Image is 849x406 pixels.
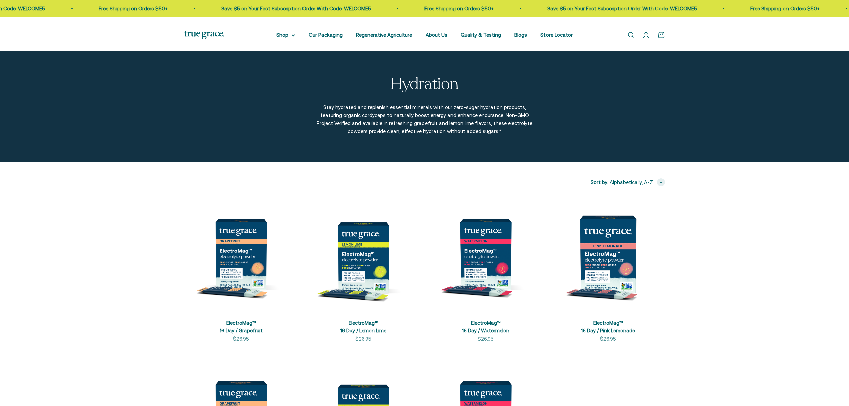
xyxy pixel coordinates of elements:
[610,178,665,186] button: Alphabetically, A-Z
[309,32,343,38] a: Our Packaging
[184,197,298,311] img: ElectroMag™
[551,197,665,311] img: ElectroMag™
[461,32,501,38] a: Quality & Testing
[429,197,543,311] img: ElectroMag™
[306,197,420,311] img: ElectroMag™
[462,320,509,333] a: ElectroMag™16 Day / Watermelon
[220,320,263,333] a: ElectroMag™16 Day / Grapefruit
[390,75,459,93] p: Hydration
[478,335,494,343] sale-price: $26.95
[340,320,386,333] a: ElectroMag™16 Day / Lemon Lime
[316,103,533,135] p: Stay hydrated and replenish essential minerals with our zero-sugar hydration products, featuring ...
[581,320,635,333] a: ElectroMag™16 Day / Pink Lemonade
[276,31,295,39] summary: Shop
[218,5,368,13] p: Save $5 on Your First Subscription Order With Code: WELCOME5
[540,32,573,38] a: Store Locator
[514,32,527,38] a: Blogs
[356,32,412,38] a: Regenerative Agriculture
[610,178,653,186] span: Alphabetically, A-Z
[426,32,447,38] a: About Us
[233,335,249,343] sale-price: $26.95
[600,335,616,343] sale-price: $26.95
[95,6,164,11] a: Free Shipping on Orders $50+
[591,178,608,186] span: Sort by:
[544,5,694,13] p: Save $5 on Your First Subscription Order With Code: WELCOME5
[421,6,490,11] a: Free Shipping on Orders $50+
[747,6,816,11] a: Free Shipping on Orders $50+
[355,335,371,343] sale-price: $26.95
